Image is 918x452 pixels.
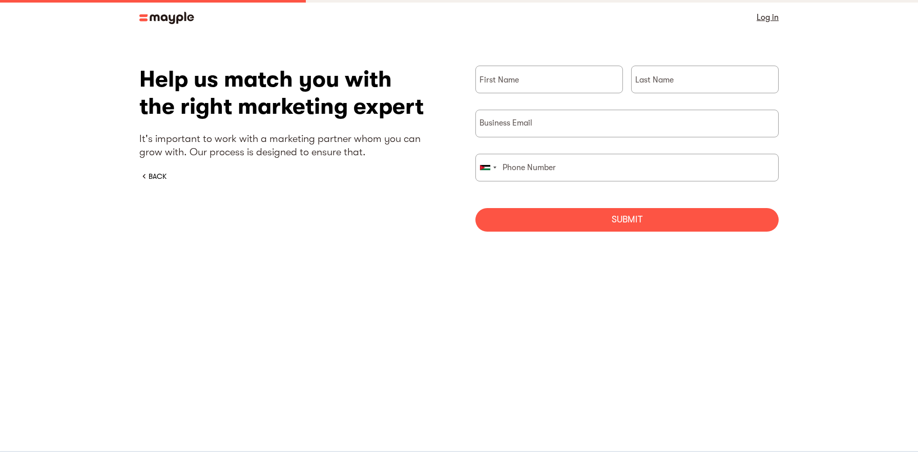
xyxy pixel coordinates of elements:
[139,132,443,159] p: It's important to work with a marketing partner whom you can grow with. Our process is designed t...
[149,171,166,181] div: BACK
[475,154,779,181] input: Phone Number
[475,66,779,232] form: briefForm
[476,154,499,181] div: Jordan (‫الأردن‬‎): +962
[757,10,779,25] a: Log in
[139,66,443,120] h1: Help us match you with the right marketing expert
